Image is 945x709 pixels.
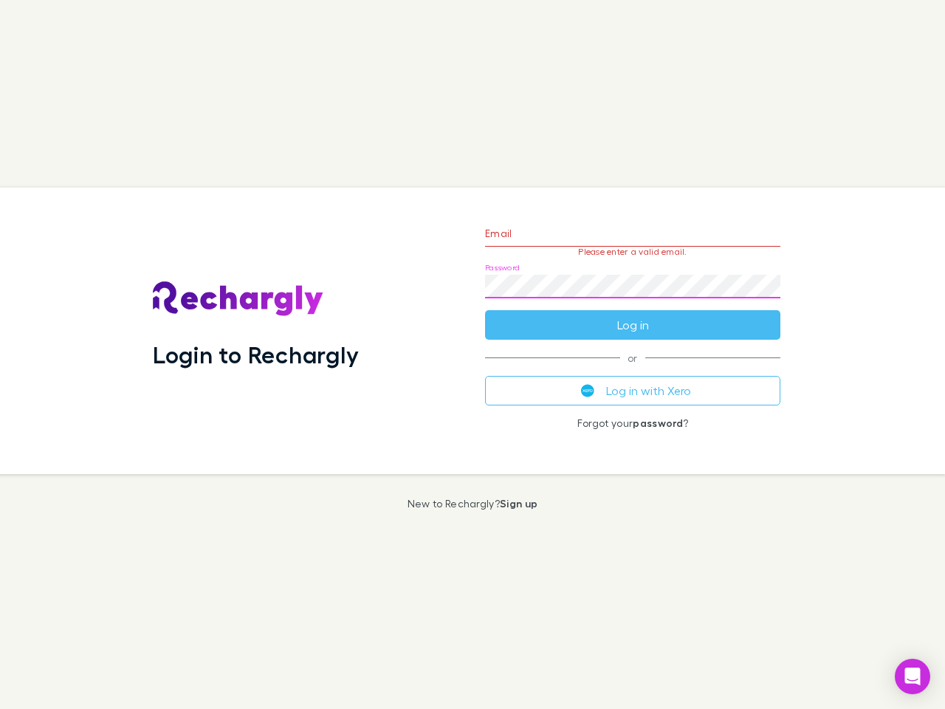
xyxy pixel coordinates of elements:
[485,357,780,358] span: or
[485,376,780,405] button: Log in with Xero
[153,340,359,369] h1: Login to Rechargly
[633,417,683,429] a: password
[500,497,537,510] a: Sign up
[485,310,780,340] button: Log in
[485,262,520,273] label: Password
[485,417,780,429] p: Forgot your ?
[153,281,324,317] img: Rechargly's Logo
[581,384,594,397] img: Xero's logo
[895,659,930,694] div: Open Intercom Messenger
[485,247,780,257] p: Please enter a valid email.
[408,498,538,510] p: New to Rechargly?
